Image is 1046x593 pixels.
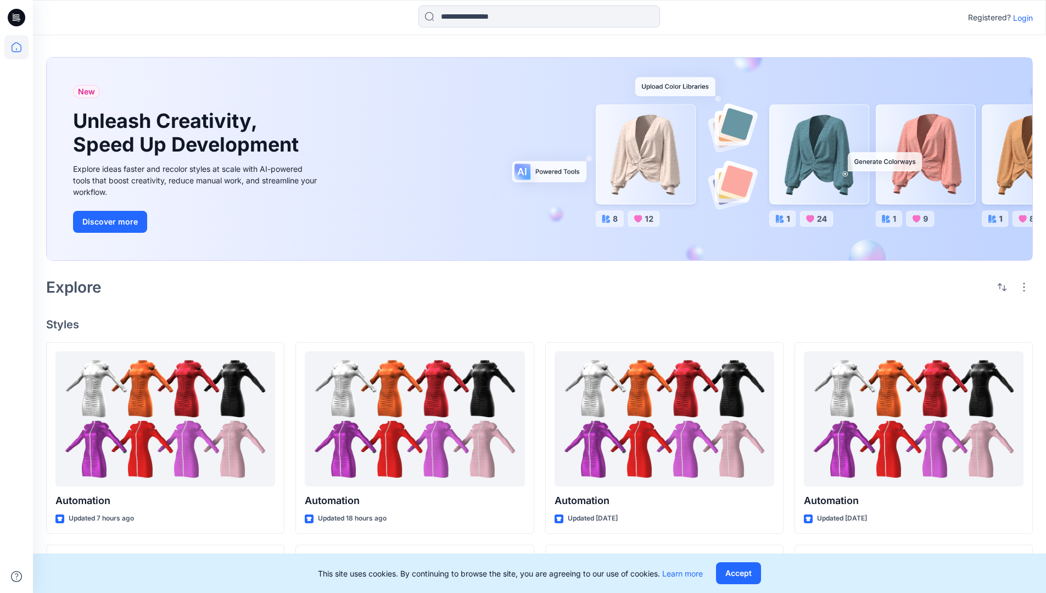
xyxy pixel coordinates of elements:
[69,513,134,524] p: Updated 7 hours ago
[46,318,1033,331] h4: Styles
[716,562,761,584] button: Accept
[804,493,1023,508] p: Automation
[804,351,1023,487] a: Automation
[73,211,320,233] a: Discover more
[55,351,275,487] a: Automation
[568,513,618,524] p: Updated [DATE]
[662,569,703,578] a: Learn more
[968,11,1011,24] p: Registered?
[73,163,320,198] div: Explore ideas faster and recolor styles at scale with AI-powered tools that boost creativity, red...
[305,493,524,508] p: Automation
[817,513,867,524] p: Updated [DATE]
[555,351,774,487] a: Automation
[555,493,774,508] p: Automation
[318,568,703,579] p: This site uses cookies. By continuing to browse the site, you are agreeing to our use of cookies.
[73,211,147,233] button: Discover more
[73,109,304,156] h1: Unleash Creativity, Speed Up Development
[55,493,275,508] p: Automation
[46,278,102,296] h2: Explore
[78,85,95,98] span: New
[1013,12,1033,24] p: Login
[318,513,387,524] p: Updated 18 hours ago
[305,351,524,487] a: Automation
